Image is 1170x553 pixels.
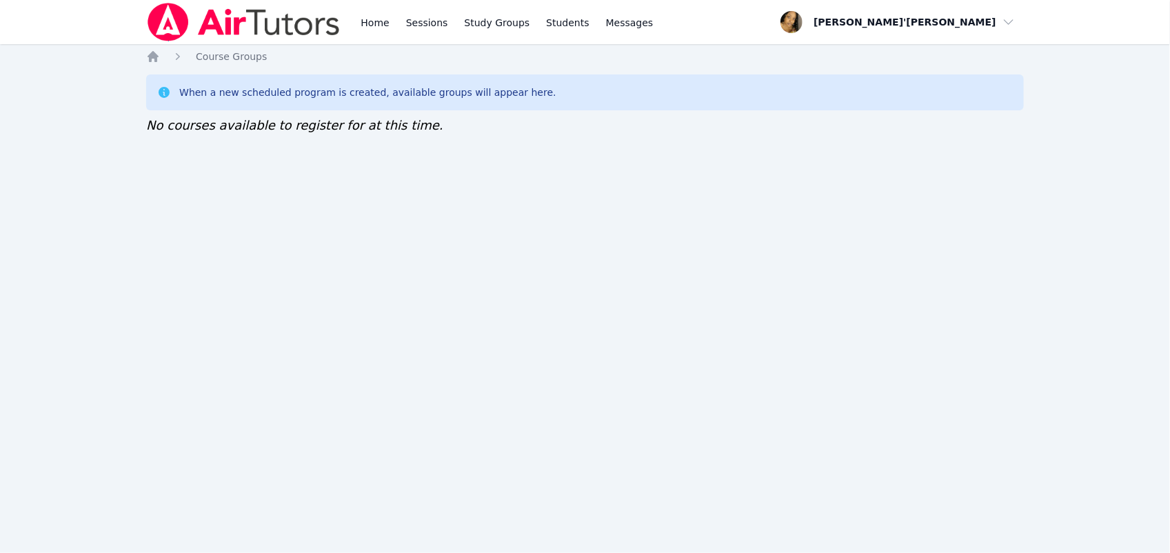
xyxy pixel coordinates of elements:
[146,118,443,132] span: No courses available to register for at this time.
[146,50,1024,63] nav: Breadcrumb
[146,3,341,41] img: Air Tutors
[606,16,654,30] span: Messages
[179,86,556,99] div: When a new scheduled program is created, available groups will appear here.
[196,50,267,63] a: Course Groups
[196,51,267,62] span: Course Groups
